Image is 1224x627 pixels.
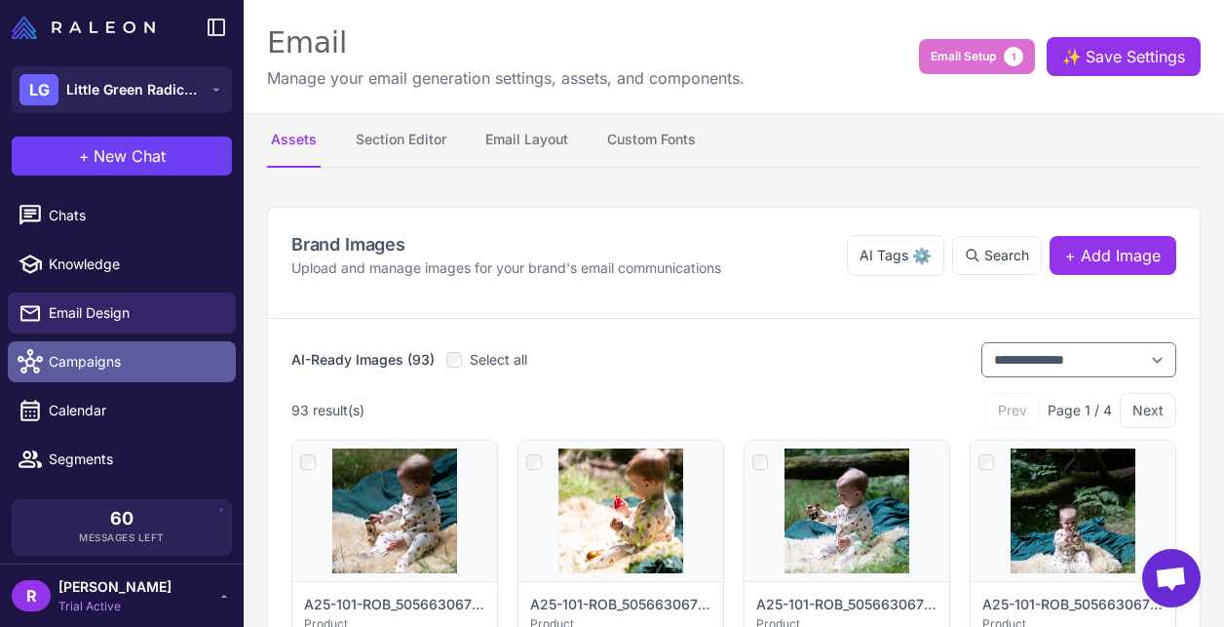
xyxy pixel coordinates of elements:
[49,400,220,421] span: Calendar
[49,302,220,324] span: Email Design
[8,341,236,382] a: Campaigns
[66,79,203,100] span: Little Green Radicals
[291,257,721,279] p: Upload and manage images for your brand's email communications
[49,254,220,275] span: Knowledge
[1065,244,1161,267] span: + Add Image
[110,510,134,528] span: 60
[291,349,435,371] h3: AI-Ready Images (93)
[19,74,58,105] div: LG
[12,137,232,176] button: +New Chat
[481,113,572,168] button: Email Layout
[79,530,165,545] span: Messages Left
[756,594,937,615] p: A25-101-ROB_5056630672129_6_2000x2000
[8,195,236,236] a: Chats
[446,349,527,371] label: Select all
[8,439,236,480] a: Segments
[530,594,711,615] p: A25-101-ROB_5056630672129_3_2000x2000
[267,23,745,62] div: Email
[1050,236,1176,275] button: + Add Image
[291,400,364,421] div: 93 result(s)
[8,293,236,333] a: Email Design
[58,576,172,598] span: [PERSON_NAME]
[1120,393,1176,428] button: Next
[8,244,236,285] a: Knowledge
[603,113,700,168] button: Custom Fonts
[49,497,220,519] span: Analytics
[352,113,450,168] button: Section Editor
[1142,549,1201,607] a: Open chat
[1048,400,1112,421] span: Page 1 / 4
[860,245,908,266] span: AI Tags
[1047,37,1201,76] button: ✨Save Settings
[49,351,220,372] span: Campaigns
[1004,47,1023,66] span: 1
[982,594,1164,615] p: A25-101-ROB_5056630672129_7_2000x2000
[94,144,166,168] span: New Chat
[446,352,462,368] input: Select all
[985,393,1040,428] button: Prev
[49,449,220,470] span: Segments
[291,231,721,257] h2: Brand Images
[1062,45,1078,60] span: ✨
[49,205,220,226] span: Chats
[58,598,172,615] span: Trial Active
[8,390,236,431] a: Calendar
[984,245,1029,266] span: Search
[919,39,1035,74] button: Email Setup1
[12,16,155,39] img: Raleon Logo
[267,66,745,90] p: Manage your email generation settings, assets, and components.
[304,594,485,615] p: A25-101-ROB_5056630672129_2_2000x2000
[952,236,1042,275] button: Search
[847,235,944,276] button: AI Tags⚙️
[912,244,932,267] span: ⚙️
[12,580,51,611] div: R
[79,144,90,168] span: +
[267,113,321,168] button: Assets
[931,48,996,65] span: Email Setup
[12,66,232,113] button: LGLittle Green Radicals
[8,488,236,529] a: Analytics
